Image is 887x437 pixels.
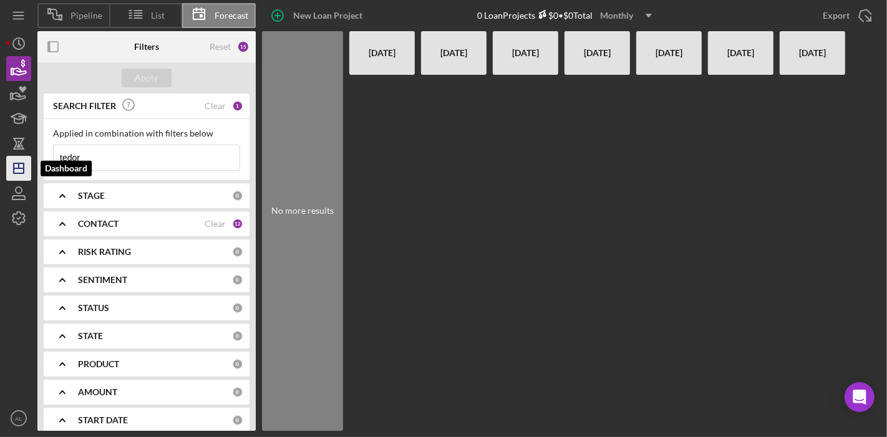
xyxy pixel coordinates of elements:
[232,190,243,201] div: 0
[845,382,875,412] div: Open Intercom Messenger
[78,331,103,341] b: STATE
[293,3,362,28] div: New Loan Project
[6,406,31,431] button: AL
[823,3,850,28] div: Export
[232,387,243,398] div: 0
[78,191,105,201] b: STAGE
[78,247,131,257] b: RISK RATING
[122,69,172,87] button: Apply
[427,31,480,75] div: [DATE]
[210,42,231,52] div: Reset
[70,11,102,21] span: Pipeline
[78,275,127,285] b: SENTIMENT
[205,101,226,111] div: Clear
[78,219,119,229] b: CONTACT
[232,274,243,286] div: 0
[53,101,116,111] b: SEARCH FILTER
[232,100,243,112] div: 1
[78,303,109,313] b: STATUS
[232,218,243,229] div: 12
[215,11,248,21] span: Forecast
[134,42,159,52] b: Filters
[232,246,243,257] div: 0
[499,31,552,75] div: [DATE]
[262,206,343,216] div: No more results
[232,415,243,426] div: 0
[205,219,226,229] div: Clear
[232,358,243,370] div: 0
[810,3,881,28] button: Export
[237,41,250,53] div: 15
[593,6,659,25] button: Monthly
[78,387,117,397] b: AMOUNT
[135,69,158,87] div: Apply
[642,31,696,75] div: [DATE]
[78,359,119,369] b: PRODUCT
[152,11,165,21] span: List
[571,31,624,75] div: [DATE]
[232,302,243,314] div: 0
[262,3,375,28] button: New Loan Project
[477,6,659,25] div: 0 Loan Projects • $0 Total
[53,128,240,138] div: Applied in combination with filters below
[714,31,767,75] div: [DATE]
[786,31,839,75] div: [DATE]
[356,31,409,75] div: [DATE]
[600,6,633,25] div: Monthly
[78,415,128,425] b: START DATE
[232,330,243,342] div: 0
[15,415,22,422] text: AL
[535,10,558,21] div: $0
